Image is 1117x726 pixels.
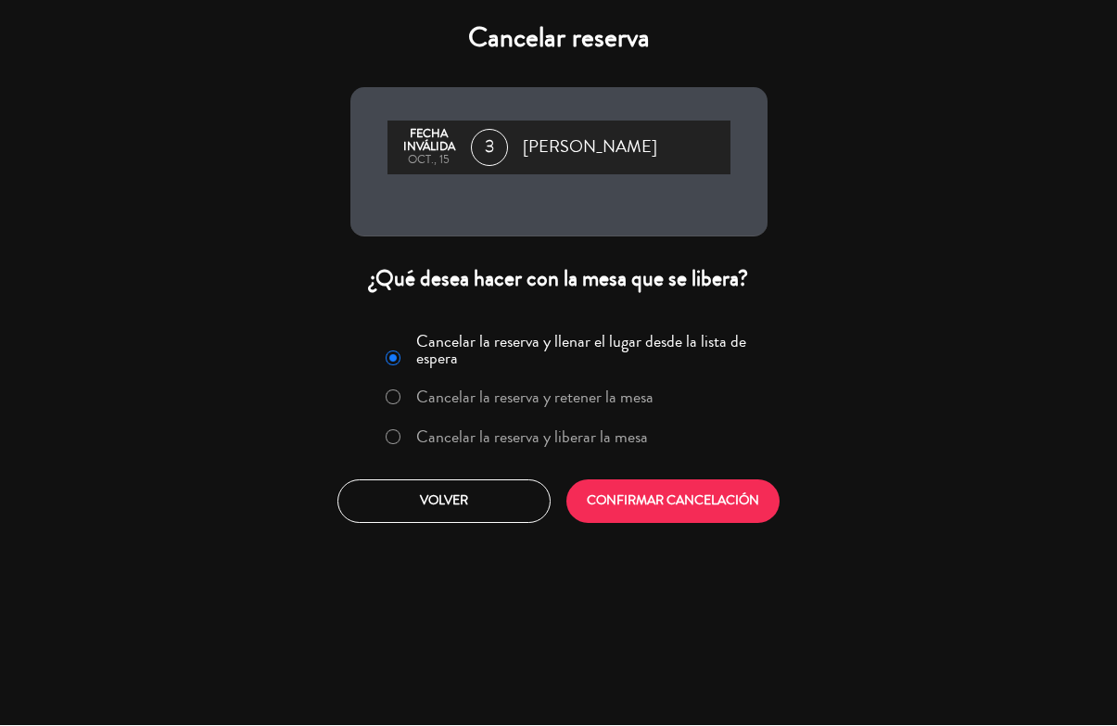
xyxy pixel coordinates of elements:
h4: Cancelar reserva [350,22,768,56]
span: 3 [471,130,508,167]
button: Volver [337,480,551,524]
div: ¿Qué desea hacer con la mesa que se libera? [350,265,768,294]
label: Cancelar la reserva y liberar la mesa [416,429,648,446]
label: Cancelar la reserva y retener la mesa [416,389,654,406]
label: Cancelar la reserva y llenar el lugar desde la lista de espera [416,334,755,367]
div: Fecha inválida [397,129,462,155]
button: CONFIRMAR CANCELACIÓN [566,480,780,524]
div: oct., 15 [397,155,462,168]
span: [PERSON_NAME] [523,134,657,162]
